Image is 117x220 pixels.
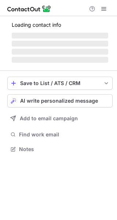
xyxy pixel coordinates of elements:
img: ContactOut v5.3.10 [7,4,51,13]
p: Loading contact info [12,22,108,28]
div: Save to List / ATS / CRM [20,80,100,86]
span: ‌ [12,57,108,63]
button: Add to email campaign [7,112,113,125]
button: Notes [7,144,113,154]
button: Find work email [7,129,113,140]
span: Notes [19,146,110,153]
span: ‌ [12,41,108,47]
button: AI write personalized message [7,94,113,107]
span: ‌ [12,49,108,55]
span: Find work email [19,131,110,138]
span: ‌ [12,33,108,38]
button: save-profile-one-click [7,77,113,90]
span: AI write personalized message [20,98,98,104]
span: Add to email campaign [20,115,78,121]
